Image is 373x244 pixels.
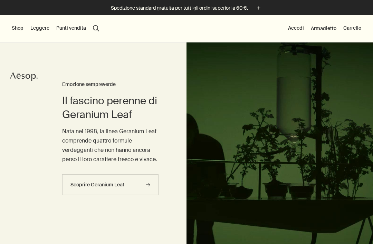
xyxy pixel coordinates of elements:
[62,80,159,89] h3: Emozione sempreverde
[343,25,361,32] button: Carrello
[111,4,262,12] button: Spedizione standard gratuita per tutti gli ordini superiori a 60 €.
[288,15,361,42] nav: supplementary
[30,25,49,32] button: Leggere
[111,4,248,12] p: Spedizione standard gratuita per tutti gli ordini superiori a 60 €.
[93,25,99,31] button: Apri ricerca
[12,25,23,32] button: Shop
[62,174,159,195] a: Scoprire Geranium Leaf
[56,25,86,32] button: Punti vendita
[62,94,159,121] h2: Il fascino perenne di Geranium Leaf
[288,25,304,32] button: Accedi
[10,71,38,84] a: Aesop
[12,15,99,42] nav: primary
[62,127,159,164] p: Nata nel 1998, la linea Geranium Leaf comprende quattro formule verdegganti che non hanno ancora ...
[311,25,336,31] a: Armadietto
[10,71,38,82] svg: Aesop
